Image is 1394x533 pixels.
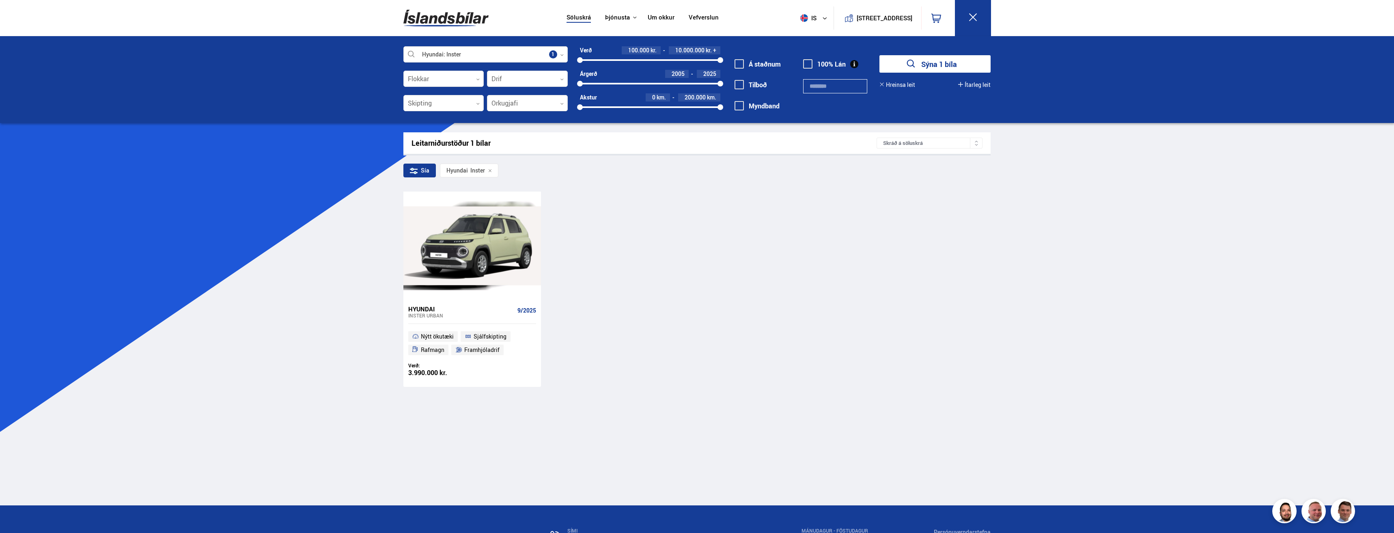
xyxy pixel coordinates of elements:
div: Hyundai [446,167,468,174]
a: Hyundai Inster URBAN 9/2025 Nýtt ökutæki Sjálfskipting Rafmagn Framhjóladrif Verð: 3.990.000 kr. [403,300,541,387]
img: siFngHWaQ9KaOqBr.png [1303,500,1327,524]
div: Hyundai [408,305,514,313]
span: kr. [706,47,712,54]
button: Hreinsa leit [879,82,915,88]
div: Leitarniðurstöður 1 bílar [412,139,877,147]
a: Vefverslun [689,14,719,22]
label: Myndband [735,102,780,110]
div: Sía [403,164,436,177]
span: km. [657,94,666,101]
span: 200.000 [685,93,706,101]
button: Ítarleg leit [958,82,991,88]
img: FbJEzSuNWCJXmdc-.webp [1332,500,1356,524]
span: Nýtt ökutæki [421,332,454,341]
button: is [797,6,834,30]
span: km. [707,94,716,101]
span: Inster [446,167,485,174]
a: [STREET_ADDRESS] [838,6,917,30]
button: [STREET_ADDRESS] [860,15,909,22]
span: 100.000 [628,46,649,54]
span: 0 [652,93,655,101]
span: 2005 [672,70,685,78]
img: svg+xml;base64,PHN2ZyB4bWxucz0iaHR0cDovL3d3dy53My5vcmcvMjAwMC9zdmciIHdpZHRoPSI1MTIiIGhlaWdodD0iNT... [800,14,808,22]
div: Akstur [580,94,597,101]
label: 100% Lán [803,60,846,68]
span: Framhjóladrif [464,345,500,355]
button: Sýna 1 bíla [879,55,991,73]
div: Verð [580,47,592,54]
label: Tilboð [735,81,767,88]
img: G0Ugv5HjCgRt.svg [403,5,489,31]
button: Opna LiveChat spjallviðmót [6,3,31,28]
img: nhp88E3Fdnt1Opn2.png [1273,500,1298,524]
span: Sjálfskipting [474,332,506,341]
span: kr. [651,47,657,54]
span: 9/2025 [517,307,536,314]
span: Rafmagn [421,345,444,355]
span: + [713,47,716,54]
div: Verð: [408,363,472,369]
div: Árgerð [580,71,597,77]
label: Á staðnum [735,60,781,68]
div: 3.990.000 kr. [408,369,472,376]
button: Þjónusta [605,14,630,22]
div: Inster URBAN [408,313,514,318]
span: 10.000.000 [675,46,705,54]
div: Skráð á söluskrá [877,138,982,149]
span: is [797,14,817,22]
span: 2025 [703,70,716,78]
a: Um okkur [648,14,674,22]
a: Söluskrá [567,14,591,22]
